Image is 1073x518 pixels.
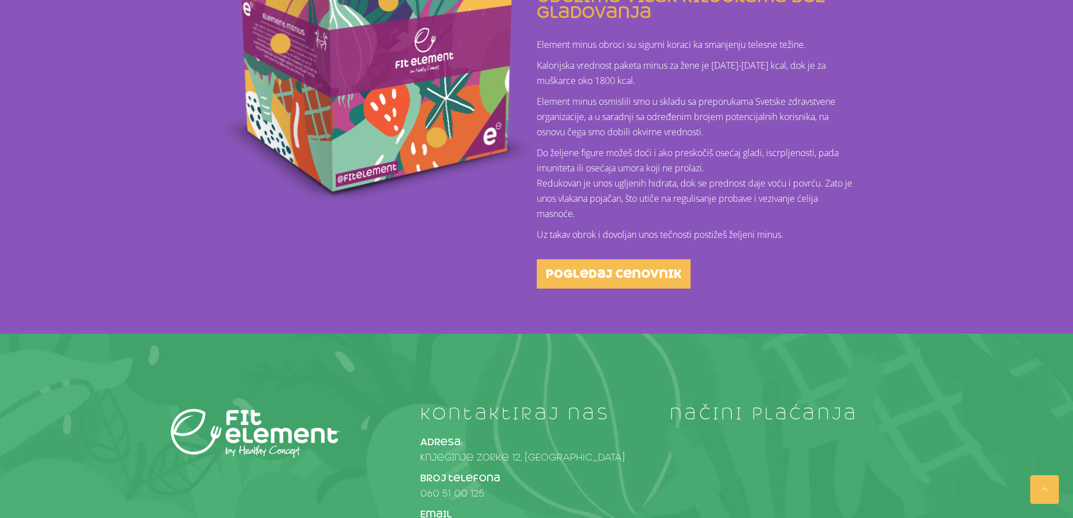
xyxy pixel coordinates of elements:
[537,37,858,52] p: Element minus obroci su sigurni koraci ka smanjenju telesne težine.
[420,435,653,465] p: Knjeginje Zorke 12, [GEOGRAPHIC_DATA]
[420,488,484,499] a: 060 51 00 125
[420,436,463,448] strong: Adresa:
[537,94,858,140] p: Element minus osmislili smo u skladu sa preporukama Svetske zdravstvene organizacije, a u saradnj...
[537,58,858,88] p: Kalorijska vrednost paketa minus za žene je [DATE]-[DATE] kcal, dok je za muškarce oko 1800 kcal.
[546,268,682,280] span: pogledaj cenovnik
[537,227,858,242] p: Uz takav obrok i dovoljan unos tečnosti postižeš željeni minus.
[537,145,858,222] p: Do željene figure možeš doći i ako preskočiš osećaj gladi, iscrpljenosti, pada imuniteta ili oseć...
[420,472,500,484] strong: Broj telefona
[420,405,653,423] h4: kontaktiraj nas
[670,405,902,423] h4: načini plaćanja
[537,259,691,289] a: pogledaj cenovnik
